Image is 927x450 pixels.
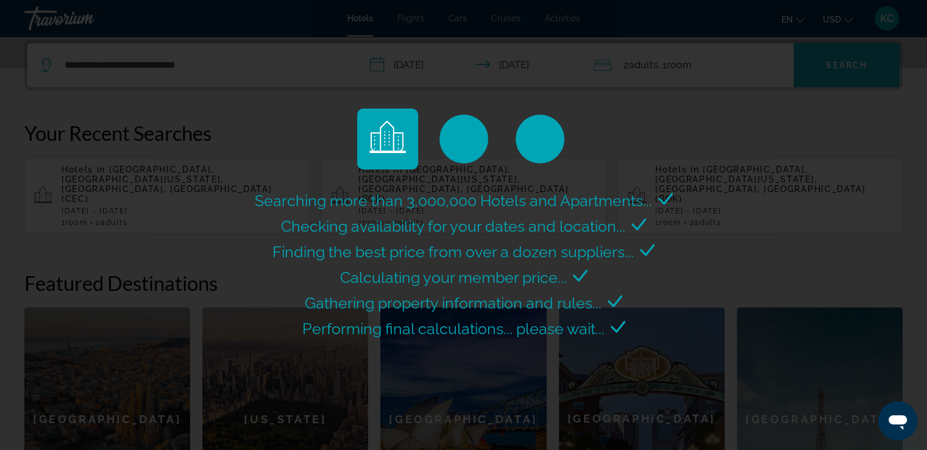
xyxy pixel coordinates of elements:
span: Checking availability for your dates and location... [281,217,625,235]
span: Calculating your member price... [340,268,567,287]
span: Searching more than 3,000,000 Hotels and Apartments... [255,191,652,210]
span: Gathering property information and rules... [305,294,602,312]
iframe: Button to launch messaging window [878,401,917,440]
span: Finding the best price from over a dozen suppliers... [272,243,634,261]
span: Performing final calculations... please wait... [302,320,605,338]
